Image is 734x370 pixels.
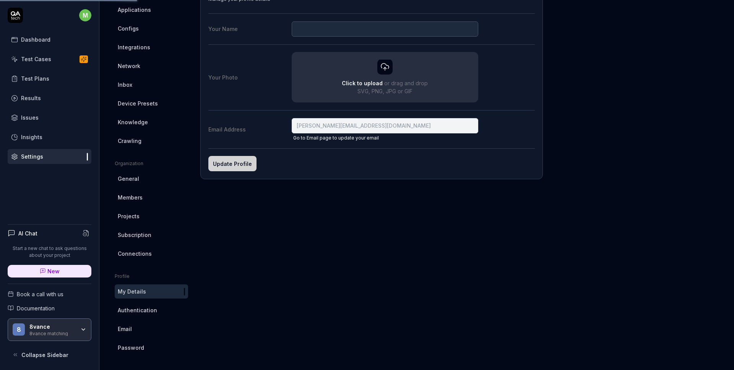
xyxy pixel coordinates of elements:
[21,36,50,44] div: Dashboard
[21,114,39,122] div: Issues
[118,287,146,295] span: My Details
[21,94,41,102] div: Results
[118,325,132,333] span: Email
[118,231,151,239] span: Subscription
[79,9,91,21] span: m
[115,228,188,242] a: Subscription
[115,40,188,54] a: Integrations
[292,21,479,37] input: Your Name
[118,175,139,183] span: General
[115,21,188,36] a: Configs
[8,91,91,105] a: Results
[8,130,91,144] a: Insights
[115,284,188,299] a: My Details
[115,190,188,204] a: Members
[21,75,49,83] div: Test Plans
[118,344,144,352] span: Password
[118,81,132,89] span: Inbox
[79,8,91,23] button: m
[29,330,75,336] div: 8vance matching
[118,43,150,51] span: Integrations
[118,137,141,145] span: Crawling
[384,80,428,86] span: or drag and drop
[118,118,148,126] span: Knowledge
[118,99,158,107] span: Device Presets
[8,32,91,47] a: Dashboard
[115,78,188,92] a: Inbox
[18,229,37,237] h4: AI Chat
[118,212,140,220] span: Projects
[115,209,188,223] a: Projects
[115,273,188,280] div: Profile
[115,172,188,186] a: General
[208,125,289,133] div: Email Address
[115,341,188,355] a: Password
[8,304,91,312] a: Documentation
[8,265,91,277] a: New
[115,160,188,167] div: Organization
[115,115,188,129] a: Knowledge
[115,96,188,110] a: Device Presets
[115,59,188,73] a: Network
[21,153,43,161] div: Settings
[8,149,91,164] a: Settings
[21,55,51,63] div: Test Cases
[357,87,412,95] div: SVG, PNG, JPG or GIF
[118,193,143,201] span: Members
[342,80,383,86] span: Click to upload
[8,245,91,259] p: Start a new chat to ask questions about your project
[115,322,188,336] a: Email
[8,290,91,298] a: Book a call with us
[8,110,91,125] a: Issues
[13,323,25,336] span: 8
[8,71,91,86] a: Test Plans
[47,267,60,275] span: New
[118,6,151,14] span: Applications
[293,135,379,141] a: Go to Email page to update your email
[118,306,157,314] span: Authentication
[17,304,55,312] span: Documentation
[21,351,68,359] span: Collapse Sidebar
[208,73,289,81] div: Your Photo
[118,62,140,70] span: Network
[118,24,139,32] span: Configs
[208,156,257,171] button: Update Profile
[8,347,91,362] button: Collapse Sidebar
[118,250,152,258] span: Connections
[8,318,91,341] button: 88vance8vance matching
[292,118,479,133] input: Email AddressGo to Email page to update your email
[115,247,188,261] a: Connections
[115,3,188,17] a: Applications
[29,323,75,330] div: 8vance
[21,133,42,141] div: Insights
[115,134,188,148] a: Crawling
[115,303,188,317] a: Authentication
[8,52,91,67] a: Test Cases
[17,290,63,298] span: Book a call with us
[208,25,289,33] div: Your Name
